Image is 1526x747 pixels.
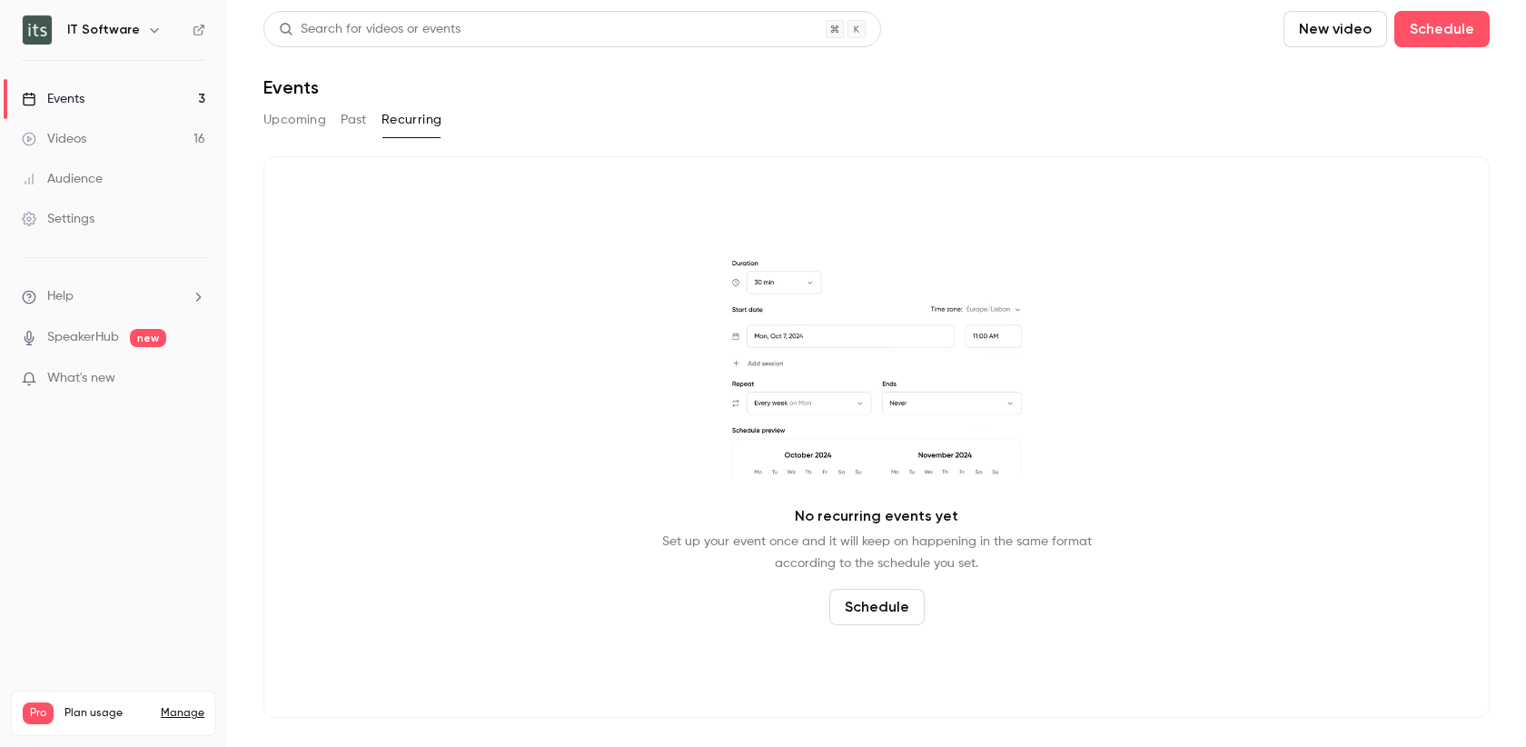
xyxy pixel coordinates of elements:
p: Set up your event once and it will keep on happening in the same format according to the schedule... [662,531,1092,574]
div: Events [22,90,84,108]
li: help-dropdown-opener [22,287,205,306]
span: What's new [47,369,115,388]
button: Upcoming [263,105,326,134]
img: IT Software [23,15,52,45]
a: SpeakerHub [47,328,119,347]
p: No recurring events yet [795,505,958,527]
a: Manage [161,706,204,721]
button: Recurring [381,105,442,134]
div: Audience [22,170,103,188]
span: Help [47,287,74,306]
span: new [130,329,166,347]
button: Schedule [1394,11,1490,47]
h6: IT Software [67,21,140,39]
h1: Events [263,76,319,98]
button: New video [1283,11,1387,47]
div: Search for videos or events [279,20,461,39]
div: Settings [22,210,94,228]
span: Plan usage [64,706,150,721]
div: Videos [22,130,86,148]
button: Past [341,105,367,134]
button: Schedule [829,589,925,625]
span: Pro [23,702,54,724]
